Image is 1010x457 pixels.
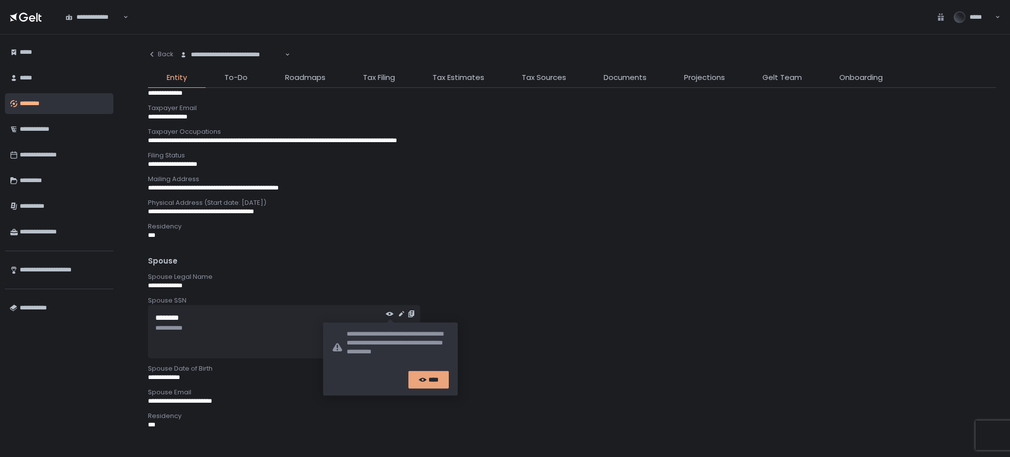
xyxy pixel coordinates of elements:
[522,72,566,83] span: Tax Sources
[604,72,647,83] span: Documents
[148,127,996,136] div: Taxpayer Occupations
[148,364,996,373] div: Spouse Date of Birth
[148,445,996,457] div: Other
[148,44,174,64] button: Back
[148,175,996,184] div: Mailing Address
[148,272,996,281] div: Spouse Legal Name
[285,72,325,83] span: Roadmaps
[433,72,484,83] span: Tax Estimates
[148,104,996,113] div: Taxpayer Email
[684,72,725,83] span: Projections
[839,72,883,83] span: Onboarding
[174,44,290,65] div: Search for option
[363,72,395,83] span: Tax Filing
[148,222,996,231] div: Residency
[148,412,996,420] div: Residency
[762,72,802,83] span: Gelt Team
[148,50,174,59] div: Back
[148,151,996,160] div: Filing Status
[59,6,128,27] div: Search for option
[148,256,996,267] div: Spouse
[148,388,996,397] div: Spouse Email
[148,296,996,305] div: Spouse SSN
[167,72,187,83] span: Entity
[148,198,996,207] div: Physical Address (Start date: [DATE])
[224,72,248,83] span: To-Do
